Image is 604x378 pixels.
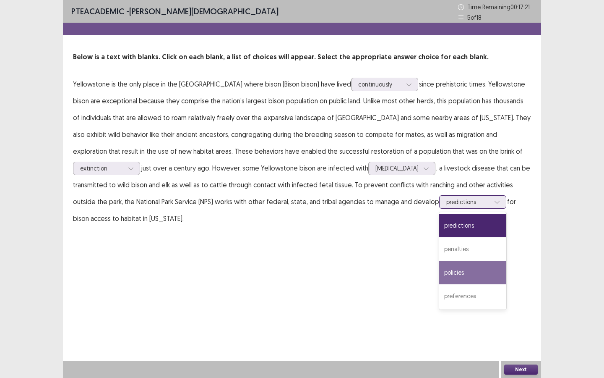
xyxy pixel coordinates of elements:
[358,78,402,91] div: continuously
[73,76,531,227] p: Yellowstone is the only place in the [GEOGRAPHIC_DATA] where bison (Bison bison) have lived since...
[71,6,124,16] span: PTE academic
[80,162,124,175] div: extinction
[71,5,279,18] p: - [PERSON_NAME][DEMOGRAPHIC_DATA]
[73,52,531,62] p: Below is a text with blanks. Click on each blank, a list of choices will appear. Select the appro...
[439,284,506,308] div: preferences
[439,261,506,284] div: policies
[446,196,490,208] div: predictions
[467,3,533,11] p: Time Remaining 00 : 17 : 21
[504,365,538,375] button: Next
[467,13,482,22] p: 5 of 18
[439,237,506,261] div: penalties
[375,162,419,175] div: [MEDICAL_DATA]
[439,214,506,237] div: predictions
